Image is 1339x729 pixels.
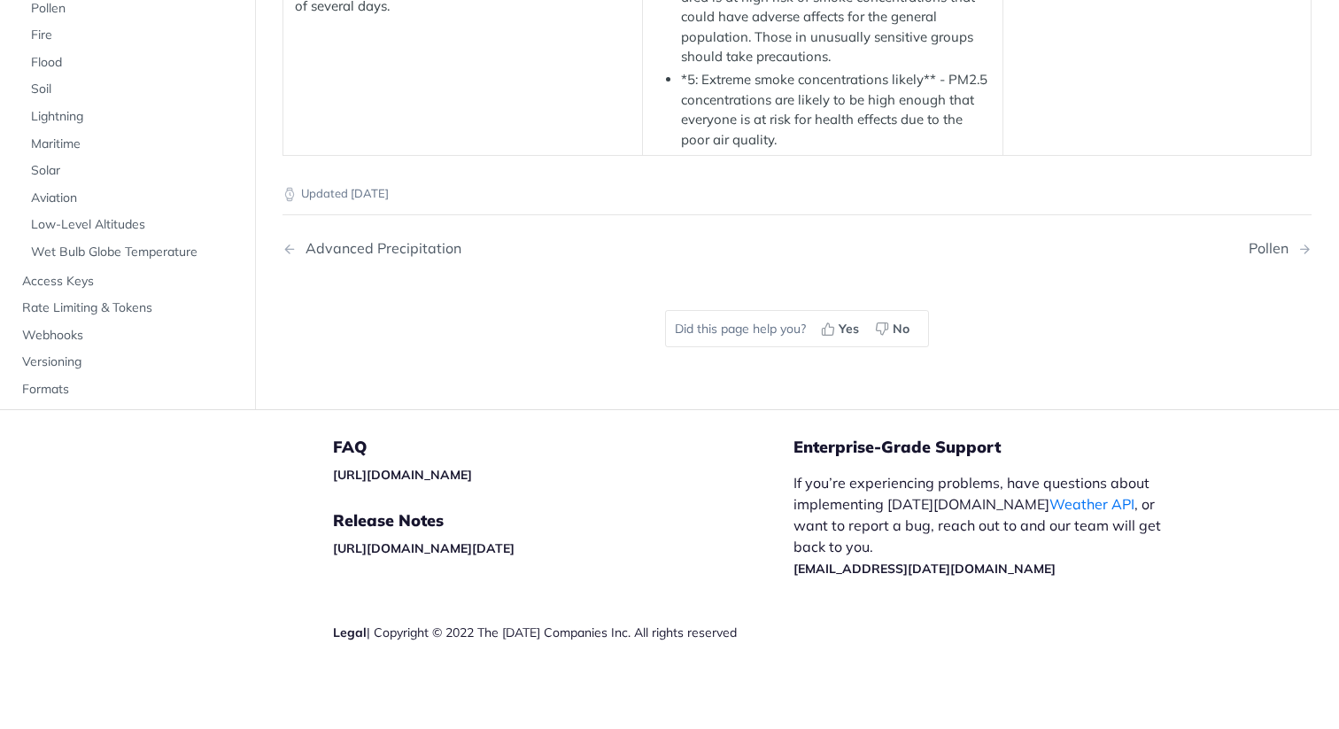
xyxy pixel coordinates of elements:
span: Yes [839,320,859,338]
div: | Copyright © 2022 The [DATE] Companies Inc. All rights reserved [333,624,793,641]
a: Versioning [13,350,242,376]
a: Previous Page: Advanced Precipitation [283,240,724,257]
span: Webhooks [22,327,237,345]
div: Pollen [1249,240,1297,257]
h5: Enterprise-Grade Support [793,437,1208,458]
span: Formats [22,381,237,399]
a: Flood [22,50,242,76]
span: Wet Bulb Globe Temperature [31,244,237,261]
span: Flood [31,54,237,72]
p: Updated [DATE] [283,185,1312,203]
h5: Release Notes [333,510,793,531]
li: *5: Extreme smoke concentrations likely** - PM2.5 concentrations are likely to be high enough tha... [681,70,990,150]
span: Soil [31,81,237,99]
button: Yes [815,315,869,342]
span: Pagination [22,408,237,426]
div: Advanced Precipitation [297,240,461,257]
a: Aviation [22,185,242,212]
a: Pagination [13,404,242,430]
span: No [893,320,909,338]
a: Fire [22,22,242,49]
a: Formats [13,376,242,403]
nav: Pagination Controls [283,222,1312,275]
a: [URL][DOMAIN_NAME][DATE] [333,540,515,556]
a: Wet Bulb Globe Temperature [22,239,242,266]
a: [URL][DOMAIN_NAME] [333,467,472,483]
span: Rate Limiting & Tokens [22,299,237,317]
div: Did this page help you? [665,310,929,347]
span: Lightning [31,108,237,126]
span: Aviation [31,190,237,207]
a: Access Keys [13,268,242,295]
a: Webhooks [13,322,242,349]
a: Legal [333,624,367,640]
a: [EMAIL_ADDRESS][DATE][DOMAIN_NAME] [793,561,1056,577]
a: Rate Limiting & Tokens [13,295,242,322]
a: Maritime [22,131,242,158]
span: Maritime [31,136,237,153]
p: If you’re experiencing problems, have questions about implementing [DATE][DOMAIN_NAME] , or want ... [793,472,1180,578]
span: Access Keys [22,273,237,291]
a: Solar [22,158,242,184]
span: Fire [31,27,237,44]
a: Weather API [1049,495,1134,513]
span: Low-Level Altitudes [31,217,237,235]
a: Low-Level Altitudes [22,213,242,239]
a: Next Page: Pollen [1249,240,1312,257]
span: Solar [31,162,237,180]
a: Lightning [22,104,242,130]
span: Versioning [22,354,237,372]
h5: FAQ [333,437,793,458]
a: Soil [22,77,242,104]
button: No [869,315,919,342]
